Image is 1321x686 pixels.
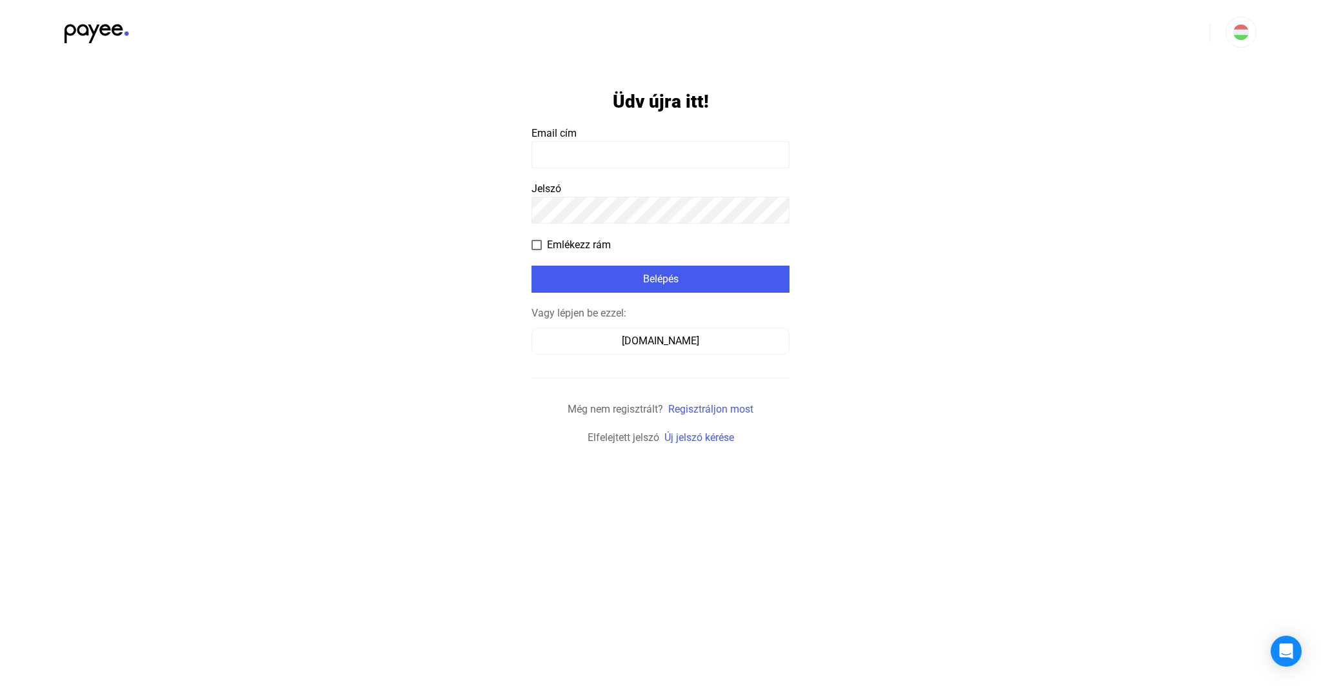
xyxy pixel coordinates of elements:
a: [DOMAIN_NAME] [531,335,790,347]
button: HU [1226,17,1256,48]
button: [DOMAIN_NAME] [531,328,790,355]
div: Open Intercom Messenger [1271,636,1302,667]
span: Email cím [531,127,577,139]
span: Még nem regisztrált? [568,403,663,415]
div: Belépés [535,271,786,287]
img: black-payee-blue-dot.svg [65,17,129,43]
span: Jelszó [531,182,561,195]
a: Regisztráljon most [668,403,753,415]
img: HU [1233,24,1249,40]
h1: Üdv újra itt! [613,90,709,113]
div: Vagy lépjen be ezzel: [531,306,790,321]
span: Emlékezz rám [547,237,611,253]
a: Új jelszó kérése [664,431,734,444]
div: [DOMAIN_NAME] [536,333,785,349]
span: Elfelejtett jelszó [588,431,659,444]
button: Belépés [531,266,790,293]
